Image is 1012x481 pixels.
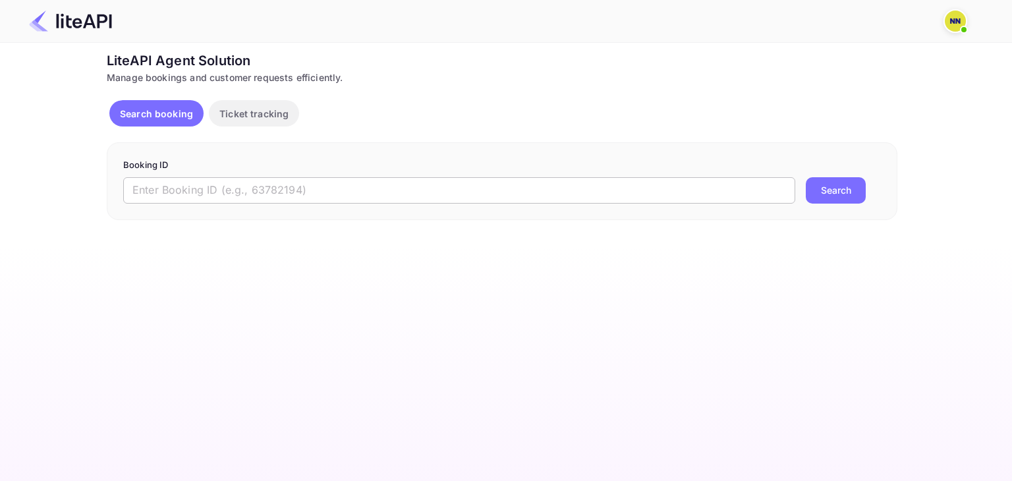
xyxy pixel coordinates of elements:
p: Search booking [120,107,193,121]
img: N/A N/A [945,11,966,32]
p: Booking ID [123,159,881,172]
p: Ticket tracking [219,107,289,121]
img: LiteAPI Logo [29,11,112,32]
input: Enter Booking ID (e.g., 63782194) [123,177,795,204]
div: Manage bookings and customer requests efficiently. [107,71,897,84]
button: Search [806,177,866,204]
div: LiteAPI Agent Solution [107,51,897,71]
